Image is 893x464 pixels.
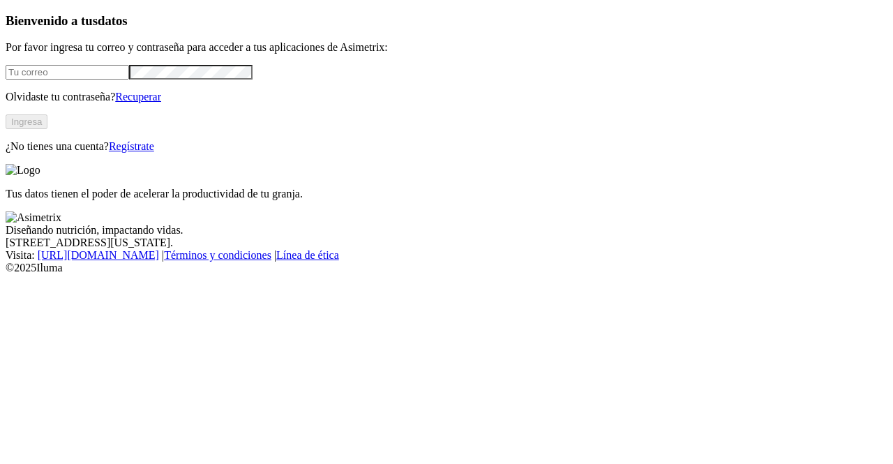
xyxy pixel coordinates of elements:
[38,249,159,261] a: [URL][DOMAIN_NAME]
[164,249,271,261] a: Términos y condiciones
[98,13,128,28] span: datos
[6,13,887,29] h3: Bienvenido a tus
[6,140,887,153] p: ¿No tienes una cuenta?
[6,188,887,200] p: Tus datos tienen el poder de acelerar la productividad de tu granja.
[6,114,47,129] button: Ingresa
[6,262,887,274] div: © 2025 Iluma
[6,237,887,249] div: [STREET_ADDRESS][US_STATE].
[6,41,887,54] p: Por favor ingresa tu correo y contraseña para acceder a tus aplicaciones de Asimetrix:
[6,249,887,262] div: Visita : | |
[6,65,129,80] input: Tu correo
[6,91,887,103] p: Olvidaste tu contraseña?
[6,211,61,224] img: Asimetrix
[276,249,339,261] a: Línea de ética
[6,164,40,177] img: Logo
[115,91,161,103] a: Recuperar
[6,224,887,237] div: Diseñando nutrición, impactando vidas.
[109,140,154,152] a: Regístrate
